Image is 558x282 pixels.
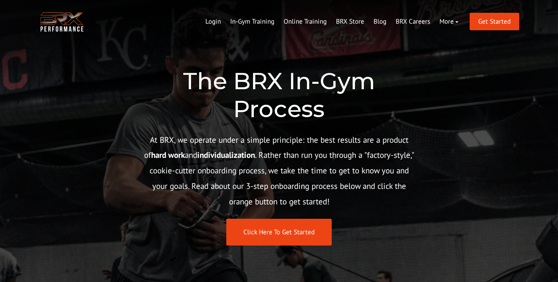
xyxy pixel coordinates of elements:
[331,12,369,31] a: BRX Store
[144,135,414,207] span: At BRX, we operate under a simple principle: the best results are a product of and . Rather than ...
[369,12,391,31] a: Blog
[183,67,375,123] span: The BRX In-Gym Process
[201,12,226,31] a: Login
[279,12,331,31] a: Online Training
[197,150,255,160] strong: individualization
[391,12,435,31] a: BRX Careers
[201,12,463,31] div: Navigation Menu
[39,10,85,34] img: BRX Transparent Logo-2
[226,219,332,246] a: Click Here To Get Started
[435,12,463,31] a: More
[226,12,279,31] a: In-Gym Training
[151,150,185,160] strong: hard work
[470,13,519,30] a: Get Started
